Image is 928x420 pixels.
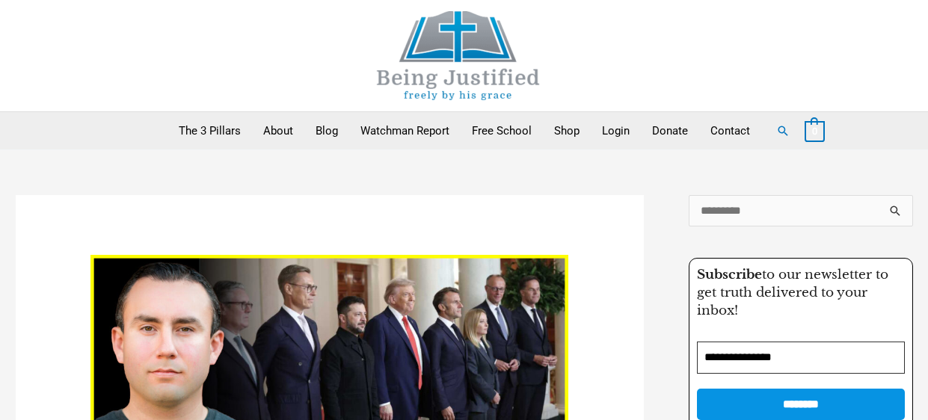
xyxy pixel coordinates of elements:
[304,112,349,149] a: Blog
[591,112,641,149] a: Login
[805,124,825,138] a: View Shopping Cart, empty
[543,112,591,149] a: Shop
[346,11,571,100] img: Being Justified
[168,112,252,149] a: The 3 Pillars
[461,112,543,149] a: Free School
[812,126,817,137] span: 0
[168,112,761,149] nav: Primary Site Navigation
[349,112,461,149] a: Watchman Report
[697,267,762,282] strong: Subscribe
[252,112,304,149] a: About
[776,124,790,138] a: Search button
[697,342,905,374] input: Email Address *
[697,267,888,318] span: to our newsletter to get truth delivered to your inbox!
[699,112,761,149] a: Contact
[641,112,699,149] a: Donate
